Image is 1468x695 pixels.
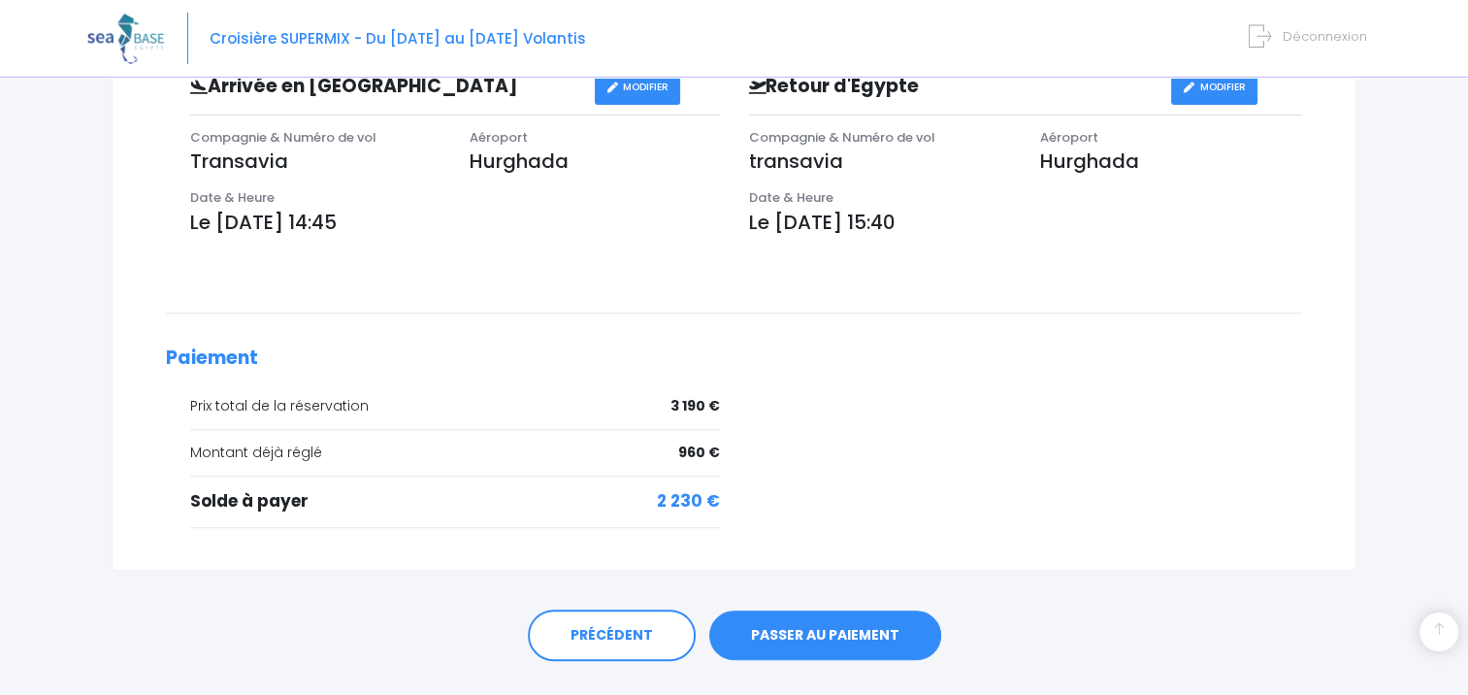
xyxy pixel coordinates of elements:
[166,347,1302,370] h2: Paiement
[749,128,935,147] span: Compagnie & Numéro de vol
[1171,71,1257,105] a: MODIFIER
[678,443,720,463] span: 960 €
[190,396,720,416] div: Prix total de la réservation
[709,611,941,661] a: PASSER AU PAIEMENT
[528,610,696,662] a: PRÉCÉDENT
[470,147,720,176] p: Hurghada
[190,489,720,514] div: Solde à payer
[190,147,440,176] p: Transavia
[749,147,1011,176] p: transavia
[1040,128,1098,147] span: Aéroport
[749,208,1303,237] p: Le [DATE] 15:40
[595,71,681,105] a: MODIFIER
[470,128,528,147] span: Aéroport
[1283,27,1367,46] span: Déconnexion
[190,128,376,147] span: Compagnie & Numéro de vol
[749,188,833,207] span: Date & Heure
[734,76,1171,98] h3: Retour d'Egypte
[210,28,586,49] span: Croisière SUPERMIX - Du [DATE] au [DATE] Volantis
[1040,147,1302,176] p: Hurghada
[190,443,720,463] div: Montant déjà réglé
[657,489,720,514] span: 2 230 €
[190,208,720,237] p: Le [DATE] 14:45
[190,188,275,207] span: Date & Heure
[670,396,720,416] span: 3 190 €
[176,76,595,98] h3: Arrivée en [GEOGRAPHIC_DATA]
